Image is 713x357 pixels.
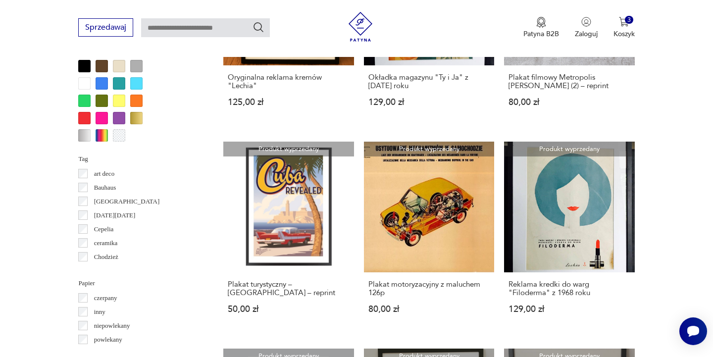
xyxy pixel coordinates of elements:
[223,142,354,332] a: Produkt wyprzedanyPlakat turystyczny – Cuba – reprintPlakat turystyczny – [GEOGRAPHIC_DATA] – rep...
[228,280,349,297] h3: Plakat turystyczny – [GEOGRAPHIC_DATA] – reprint
[509,280,630,297] h3: Reklama kredki do warg "Filoderma" z 1968 roku
[94,182,116,193] p: Bauhaus
[228,98,349,106] p: 125,00 zł
[619,17,629,27] img: Ikona koszyka
[94,168,115,179] p: art deco
[94,238,118,249] p: ceramika
[523,17,559,39] a: Ikona medaluPatyna B2B
[581,17,591,27] img: Ikonka użytkownika
[523,17,559,39] button: Patyna B2B
[613,29,635,39] p: Koszyk
[94,293,117,304] p: czerpany
[523,29,559,39] p: Patyna B2B
[509,73,630,90] h3: Plakat filmowy Metropolis [PERSON_NAME] (2) – reprint
[504,142,634,332] a: Produkt wyprzedanyReklama kredki do warg "Filoderma" z 1968 rokuReklama kredki do warg "Filoderma...
[368,305,490,313] p: 80,00 zł
[509,98,630,106] p: 80,00 zł
[94,252,118,262] p: Chodzież
[228,73,349,90] h3: Oryginalna reklama kremów "Lechia"
[509,305,630,313] p: 129,00 zł
[78,25,133,32] a: Sprzedawaj
[346,12,375,42] img: Patyna - sklep z meblami i dekoracjami vintage
[94,320,130,331] p: niepowlekany
[94,196,160,207] p: [GEOGRAPHIC_DATA]
[368,98,490,106] p: 129,00 zł
[368,280,490,297] h3: Plakat motoryzacyjny z maluchem 126p
[575,17,598,39] button: Zaloguj
[536,17,546,28] img: Ikona medalu
[679,317,707,345] iframe: Smartsupp widget button
[613,17,635,39] button: 3Koszyk
[94,210,136,221] p: [DATE][DATE]
[368,73,490,90] h3: Okładka magazynu "Ty i Ja" z [DATE] roku
[78,153,200,164] p: Tag
[575,29,598,39] p: Zaloguj
[94,224,114,235] p: Cepelia
[94,265,118,276] p: Ćmielów
[228,305,349,313] p: 50,00 zł
[364,142,494,332] a: Produkt wyprzedanyPlakat motoryzacyjny z maluchem 126pPlakat motoryzacyjny z maluchem 126p80,00 zł
[78,278,200,289] p: Papier
[253,21,264,33] button: Szukaj
[94,334,122,345] p: powlekany
[78,18,133,37] button: Sprzedawaj
[625,16,633,24] div: 3
[94,306,105,317] p: inny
